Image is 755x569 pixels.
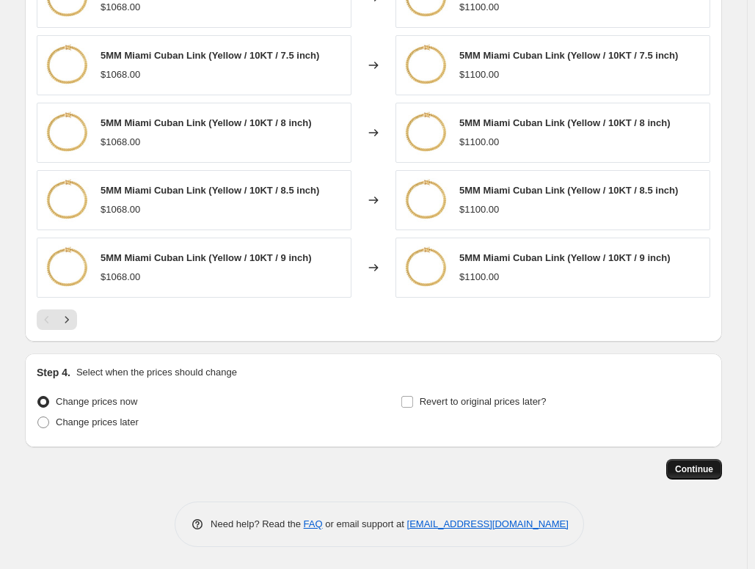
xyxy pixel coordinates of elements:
span: 5MM Miami Cuban Link (Yellow / 10KT / 8 inch) [459,117,671,128]
span: 5MM Miami Cuban Link (Yellow / 10KT / 8.5 inch) [459,185,678,196]
a: FAQ [304,518,323,529]
img: MIAMI5MM_c611d693-d752-4eaf-8cdc-58993760fee7_80x.jpg [45,178,89,222]
img: MIAMI5MM_c611d693-d752-4eaf-8cdc-58993760fee7_80x.jpg [404,111,448,155]
img: MIAMI5MM_c611d693-d752-4eaf-8cdc-58993760fee7_80x.jpg [404,246,448,290]
img: MIAMI5MM_c611d693-d752-4eaf-8cdc-58993760fee7_80x.jpg [45,43,89,87]
span: 5MM Miami Cuban Link (Yellow / 10KT / 9 inch) [101,252,312,263]
img: MIAMI5MM_c611d693-d752-4eaf-8cdc-58993760fee7_80x.jpg [404,178,448,222]
span: Continue [675,463,713,475]
span: Need help? Read the [211,518,304,529]
div: $1100.00 [459,270,499,284]
img: MIAMI5MM_c611d693-d752-4eaf-8cdc-58993760fee7_80x.jpg [45,111,89,155]
span: Change prices later [56,416,139,427]
img: MIAMI5MM_c611d693-d752-4eaf-8cdc-58993760fee7_80x.jpg [45,246,89,290]
img: MIAMI5MM_c611d693-d752-4eaf-8cdc-58993760fee7_80x.jpg [404,43,448,87]
div: $1068.00 [101,202,140,217]
span: Revert to original prices later? [420,396,547,407]
span: 5MM Miami Cuban Link (Yellow / 10KT / 8.5 inch) [101,185,319,196]
div: $1100.00 [459,202,499,217]
a: [EMAIL_ADDRESS][DOMAIN_NAME] [407,518,569,529]
nav: Pagination [37,309,77,330]
button: Continue [666,459,722,480]
div: $1068.00 [101,67,140,82]
div: $1068.00 [101,270,140,284]
span: or email support at [323,518,407,529]
span: 5MM Miami Cuban Link (Yellow / 10KT / 7.5 inch) [101,50,319,61]
p: Select when the prices should change [76,365,237,380]
div: $1100.00 [459,67,499,82]
div: $1100.00 [459,135,499,150]
span: 5MM Miami Cuban Link (Yellow / 10KT / 8 inch) [101,117,312,128]
span: 5MM Miami Cuban Link (Yellow / 10KT / 9 inch) [459,252,671,263]
span: 5MM Miami Cuban Link (Yellow / 10KT / 7.5 inch) [459,50,678,61]
h2: Step 4. [37,365,70,380]
button: Next [56,309,77,330]
div: $1068.00 [101,135,140,150]
span: Change prices now [56,396,137,407]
